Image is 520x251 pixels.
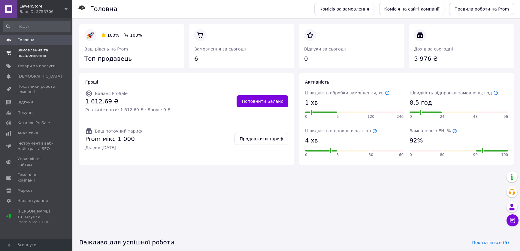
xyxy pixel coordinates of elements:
span: Баланс ProSale [95,91,128,96]
span: [PERSON_NAME] та рахунки [17,209,56,225]
span: Реальні кошти: 1 612.69 ₴ · Бонус: 0 ₴ [85,107,171,113]
span: Аналітика [17,130,38,136]
span: 240 [397,114,404,119]
a: Продовжити тариф [234,133,288,145]
span: Замовлень з ЕН, % [410,128,457,133]
span: 100% [130,33,142,38]
a: Комісія на сайті компанії [379,3,445,15]
span: 1 612.69 ₴ [85,97,171,106]
div: Ваш ID: 3753706 [20,9,72,14]
span: Інструменти веб-майстра та SEO [17,141,56,152]
h1: Головна [90,5,117,13]
div: Prom мікс 1 000 [17,219,56,225]
span: 1 хв [305,98,318,107]
span: Швидкість відправки замовлень, год [410,90,498,95]
span: Швидкість відповіді в чаті, хв [305,128,377,133]
span: 8.5 год [410,98,432,107]
span: Головна [17,37,34,43]
span: Покупці [17,110,34,115]
span: 60 [399,152,404,158]
span: Налаштування [17,198,48,204]
span: 0 [410,114,412,119]
span: Важливо для успішної роботи [79,238,174,247]
span: 90 [473,152,478,158]
span: 96 [503,114,508,119]
a: Комісія за замовлення [314,3,374,15]
span: Каталог ProSale [17,120,50,126]
span: Відгуки [17,99,33,105]
span: 120 [367,114,374,119]
span: 100 [501,152,508,158]
span: Маркет [17,188,33,193]
span: 30 [369,152,373,158]
span: Управління сайтом [17,156,56,167]
span: 0 [410,152,412,158]
span: Гроші [85,80,98,84]
span: Діє до: [DATE] [85,145,142,151]
span: Активність [305,80,329,84]
input: Пошук [3,21,71,32]
span: 5 [337,114,339,119]
span: Показати все (5) [472,240,509,246]
span: 4 хв [305,136,318,145]
span: Показники роботи компанії [17,84,56,95]
span: 0 [305,152,307,158]
a: Правила роботи на Prom [449,3,514,15]
span: Prom мікс 1 000 [85,135,142,143]
span: Ваш поточний тариф [95,129,142,133]
span: Товари та послуги [17,63,56,69]
span: 5 [337,152,339,158]
button: Чат з покупцем [506,214,518,226]
span: 100% [107,33,119,38]
span: 80 [440,152,444,158]
span: 48 [473,114,478,119]
span: 24 [440,114,444,119]
span: LewenStore [20,4,65,9]
a: Поповнити Баланс [237,95,288,107]
span: 92% [410,136,423,145]
span: 0 [305,114,307,119]
span: [DEMOGRAPHIC_DATA] [17,74,62,79]
span: Замовлення та повідомлення [17,47,56,58]
span: Гаманець компанії [17,172,56,183]
span: Швидкість обробки замовлення, хв [305,90,390,95]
